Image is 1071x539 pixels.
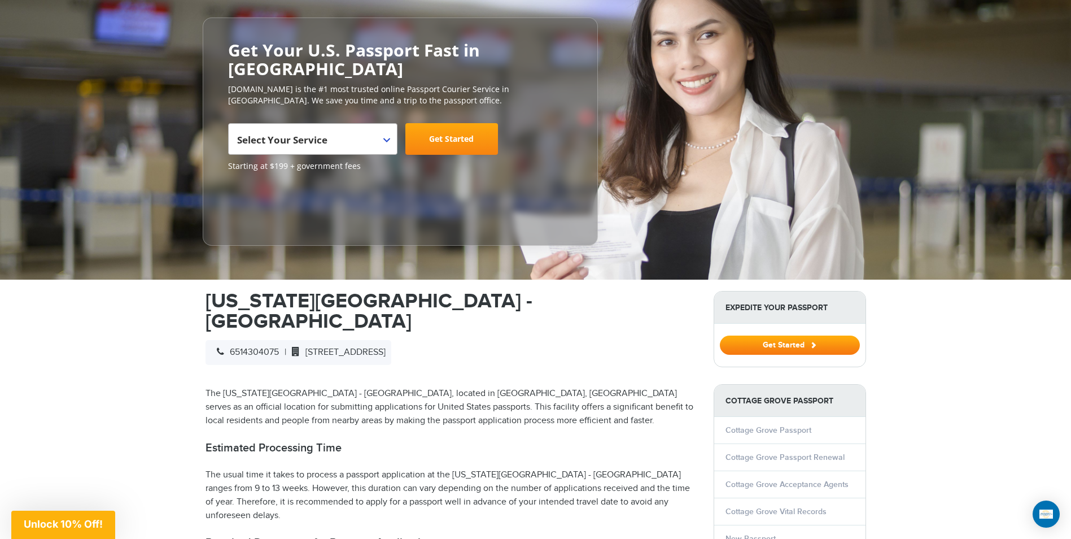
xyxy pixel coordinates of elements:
[206,387,697,428] p: The [US_STATE][GEOGRAPHIC_DATA] - [GEOGRAPHIC_DATA], located in [GEOGRAPHIC_DATA], [GEOGRAPHIC_DA...
[725,453,845,462] a: Cottage Grove Passport Renewal
[237,133,327,146] span: Select Your Service
[286,347,386,358] span: [STREET_ADDRESS]
[720,340,860,349] a: Get Started
[206,468,697,523] p: The usual time it takes to process a passport application at the [US_STATE][GEOGRAPHIC_DATA] - [G...
[228,84,572,106] p: [DOMAIN_NAME] is the #1 most trusted online Passport Courier Service in [GEOGRAPHIC_DATA]. We sav...
[211,347,279,358] span: 6514304075
[228,177,313,234] iframe: Customer reviews powered by Trustpilot
[725,480,849,489] a: Cottage Grove Acceptance Agents
[206,340,391,365] div: |
[405,123,498,155] a: Get Started
[24,518,103,530] span: Unlock 10% Off!
[725,425,811,435] a: Cottage Grove Passport
[206,291,697,332] h1: [US_STATE][GEOGRAPHIC_DATA] - [GEOGRAPHIC_DATA]
[228,160,572,172] span: Starting at $199 + government fees
[714,292,865,324] strong: Expedite Your Passport
[11,511,115,539] div: Unlock 10% Off!
[725,507,827,516] a: Cottage Grove Vital Records
[228,41,572,78] h2: Get Your U.S. Passport Fast in [GEOGRAPHIC_DATA]
[720,336,860,355] button: Get Started
[228,123,397,155] span: Select Your Service
[1033,501,1060,528] div: Open Intercom Messenger
[206,441,697,455] h2: Estimated Processing Time
[714,385,865,417] strong: Cottage Grove Passport
[237,128,386,159] span: Select Your Service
